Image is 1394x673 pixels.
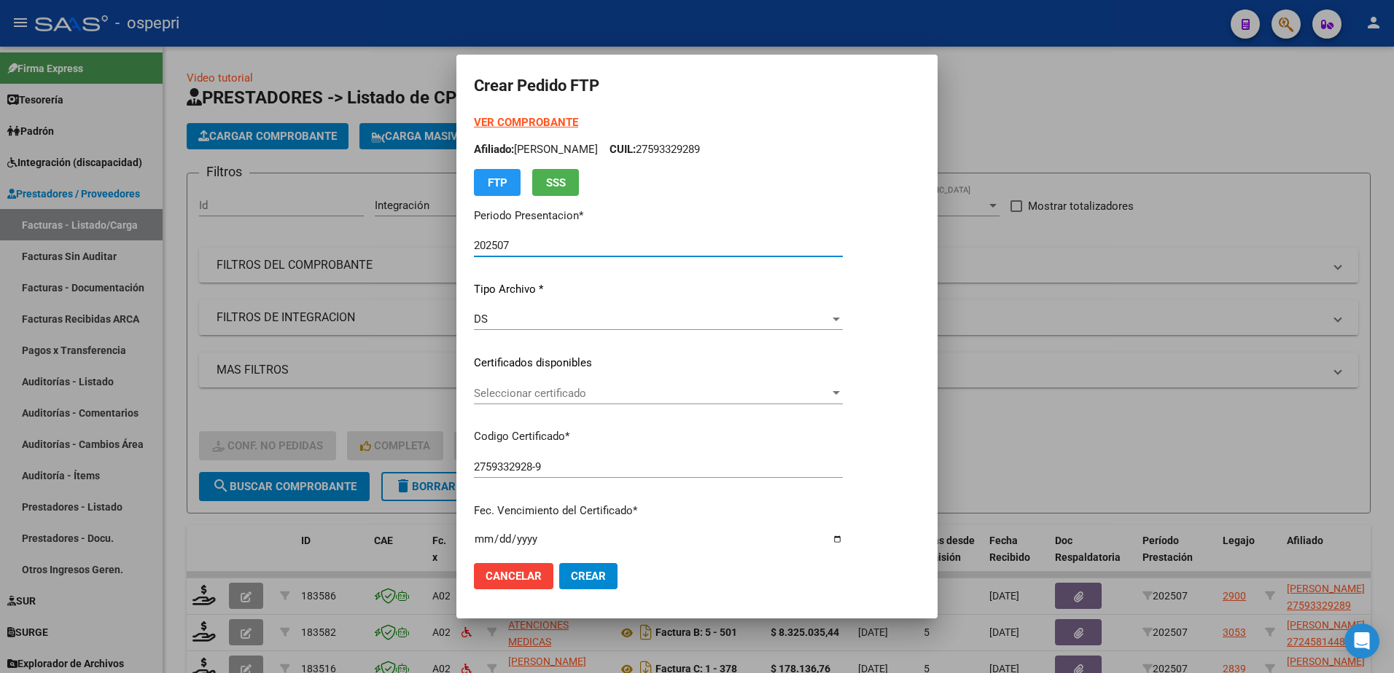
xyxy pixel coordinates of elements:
span: Cancelar [486,570,542,583]
p: [PERSON_NAME] 27593329289 [474,141,843,158]
span: CUIL: [610,143,636,156]
p: Certificados disponibles [474,355,843,371]
span: SSS [546,176,566,189]
p: Periodo Presentacion [474,208,843,224]
button: Crear [559,563,618,589]
span: Seleccionar certificado [474,387,830,400]
h2: Crear Pedido FTP [474,72,920,100]
a: VER COMPROBANTE [474,116,578,129]
div: Open Intercom Messenger [1344,623,1379,658]
p: Fec. Vencimiento del Certificado [474,503,843,519]
p: Codigo Certificado [474,428,843,445]
button: SSS [532,169,579,196]
span: Crear [571,570,606,583]
span: Afiliado: [474,143,514,156]
span: DS [474,312,488,326]
p: Tipo Archivo * [474,281,843,298]
button: FTP [474,169,521,196]
button: Cancelar [474,563,553,589]
span: FTP [488,176,507,189]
